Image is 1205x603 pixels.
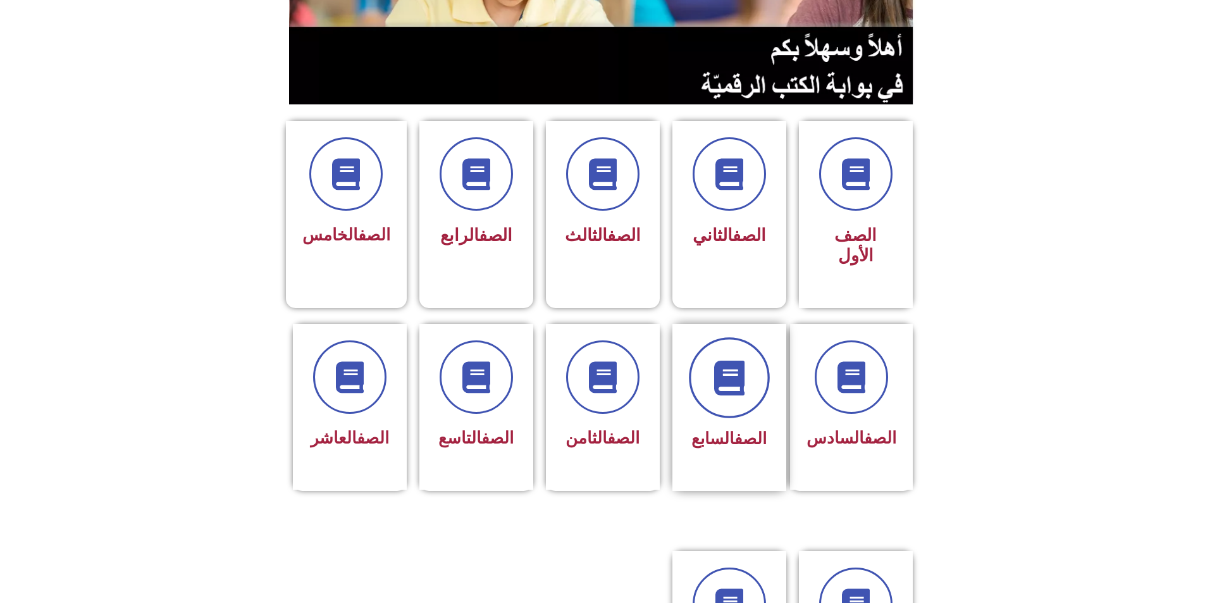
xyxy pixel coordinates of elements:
a: الصف [481,428,514,447]
a: الصف [357,428,389,447]
span: السادس [806,428,896,447]
span: الثامن [565,428,640,447]
a: الصف [358,225,390,244]
span: الثالث [565,225,641,246]
a: الصف [732,225,766,246]
a: الصف [864,428,896,447]
a: الصف [607,428,640,447]
span: الثاني [693,225,766,246]
span: العاشر [311,428,389,447]
span: الصف الأول [834,225,877,266]
span: التاسع [438,428,514,447]
span: الرابع [440,225,512,246]
span: الخامس [302,225,390,244]
a: الصف [479,225,512,246]
a: الصف [607,225,641,246]
span: السابع [691,429,767,448]
a: الصف [734,429,767,448]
